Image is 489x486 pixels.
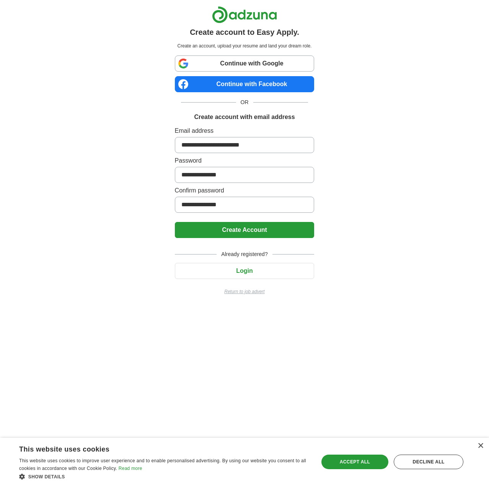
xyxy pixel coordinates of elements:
[176,42,313,49] p: Create an account, upload your resume and land your dream role.
[175,126,315,135] label: Email address
[175,76,315,92] a: Continue with Facebook
[190,26,299,38] h1: Create account to Easy Apply.
[194,113,295,122] h1: Create account with email address
[19,442,290,454] div: This website uses cookies
[478,443,483,449] div: Close
[175,263,315,279] button: Login
[175,267,315,274] a: Login
[19,458,306,471] span: This website uses cookies to improve user experience and to enable personalised advertising. By u...
[175,222,315,238] button: Create Account
[175,55,315,72] a: Continue with Google
[394,455,463,469] div: Decline all
[175,156,315,165] label: Password
[321,455,389,469] div: Accept all
[175,288,315,295] a: Return to job advert
[19,473,310,480] div: Show details
[236,98,253,106] span: OR
[175,186,315,195] label: Confirm password
[119,466,142,471] a: Read more, opens a new window
[28,474,65,479] span: Show details
[212,6,277,23] img: Adzuna logo
[217,250,272,258] span: Already registered?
